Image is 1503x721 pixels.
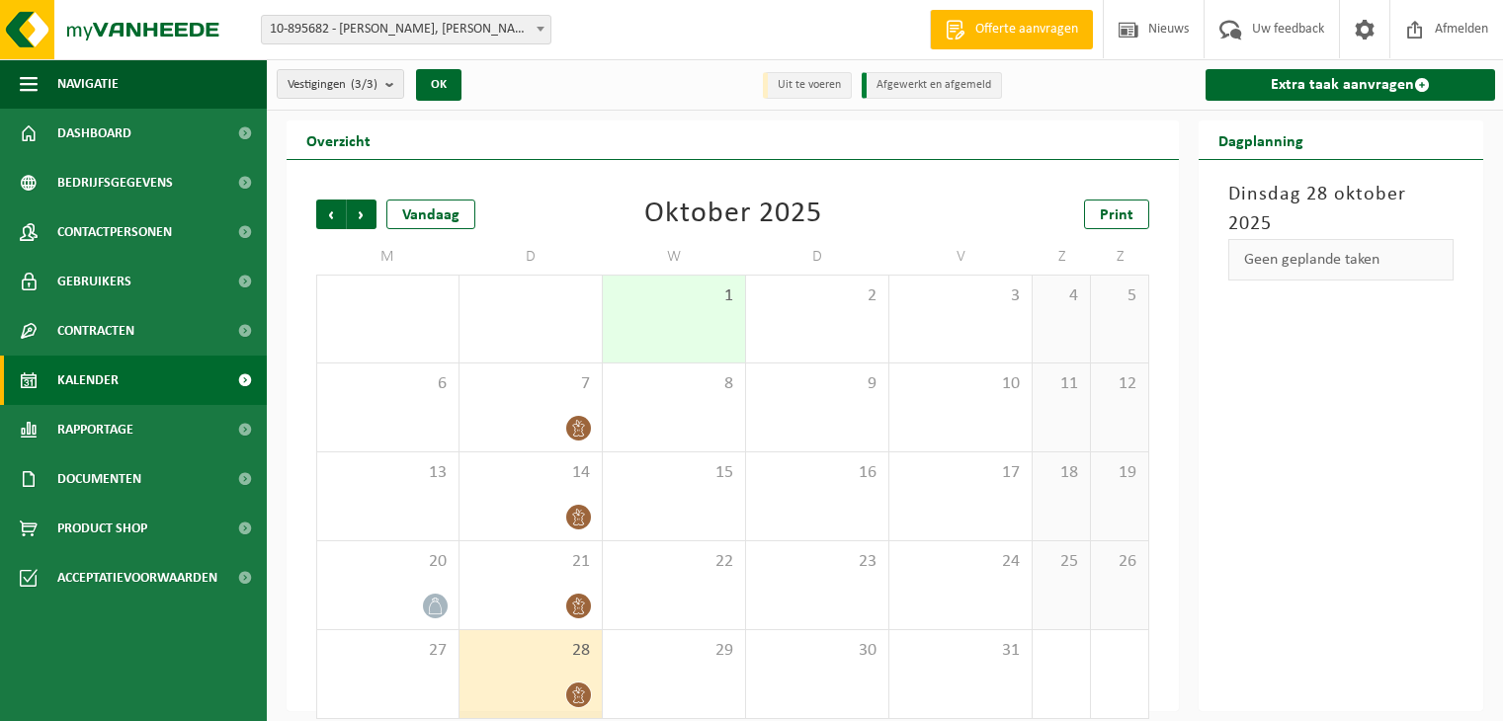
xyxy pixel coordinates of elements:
span: Documenten [57,454,141,504]
h2: Dagplanning [1199,120,1323,159]
span: 10-895682 - LAMOTE, BRECHT - MUNKZWALM [262,16,550,43]
a: Offerte aanvragen [930,10,1093,49]
span: 29 [613,640,735,662]
span: 6 [327,373,449,395]
span: 25 [1043,551,1080,573]
span: 5 [1101,285,1138,307]
span: Bedrijfsgegevens [57,158,173,207]
span: Print [1100,207,1133,223]
div: Vandaag [386,200,475,229]
a: Print [1084,200,1149,229]
span: Contactpersonen [57,207,172,257]
td: D [459,239,603,275]
span: 31 [899,640,1022,662]
span: 14 [469,462,592,484]
span: 28 [469,640,592,662]
span: 4 [1043,285,1080,307]
td: Z [1033,239,1091,275]
td: Z [1091,239,1149,275]
a: Extra taak aanvragen [1206,69,1495,101]
span: 22 [613,551,735,573]
span: Acceptatievoorwaarden [57,553,217,602]
span: Product Shop [57,504,147,553]
button: Vestigingen(3/3) [277,69,404,99]
h2: Overzicht [287,120,390,159]
span: Vorige [316,200,346,229]
span: 20 [327,551,449,573]
td: W [603,239,746,275]
span: 10 [899,373,1022,395]
button: OK [416,69,461,101]
span: 23 [756,551,878,573]
td: M [316,239,459,275]
count: (3/3) [351,78,377,91]
span: 3 [899,285,1022,307]
span: 15 [613,462,735,484]
span: 18 [1043,462,1080,484]
span: Kalender [57,356,119,405]
li: Uit te voeren [763,72,852,99]
span: 2 [756,285,878,307]
div: Oktober 2025 [644,200,822,229]
span: Rapportage [57,405,133,454]
span: 27 [327,640,449,662]
span: 10-895682 - LAMOTE, BRECHT - MUNKZWALM [261,15,551,44]
div: Geen geplande taken [1228,239,1454,280]
span: 13 [327,462,449,484]
li: Afgewerkt en afgemeld [862,72,1002,99]
span: 7 [469,373,592,395]
span: 30 [756,640,878,662]
span: Vestigingen [288,70,377,100]
span: 17 [899,462,1022,484]
span: Navigatie [57,59,119,109]
span: Offerte aanvragen [970,20,1083,40]
span: 21 [469,551,592,573]
span: 1 [613,285,735,307]
span: 26 [1101,551,1138,573]
span: 11 [1043,373,1080,395]
span: 16 [756,462,878,484]
span: Contracten [57,306,134,356]
span: Volgende [347,200,376,229]
span: Dashboard [57,109,131,158]
span: 12 [1101,373,1138,395]
span: 9 [756,373,878,395]
h3: Dinsdag 28 oktober 2025 [1228,180,1454,239]
td: D [746,239,889,275]
span: 19 [1101,462,1138,484]
td: V [889,239,1033,275]
span: 24 [899,551,1022,573]
span: 8 [613,373,735,395]
span: Gebruikers [57,257,131,306]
